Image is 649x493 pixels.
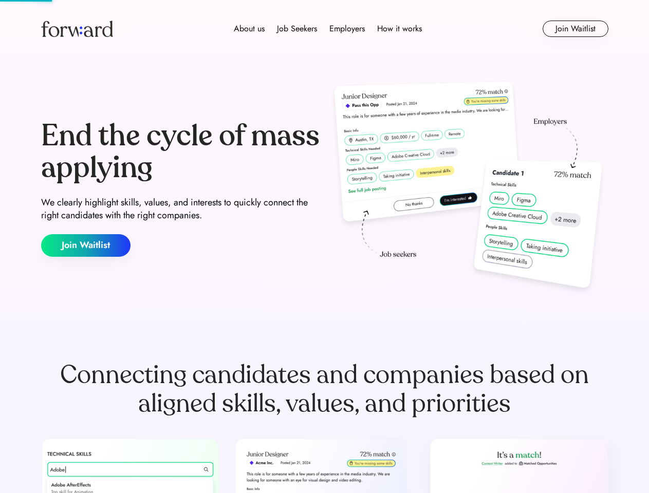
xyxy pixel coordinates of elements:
div: How it works [377,23,422,35]
div: Job Seekers [277,23,317,35]
button: Join Waitlist [543,21,608,37]
img: hero-image.png [329,78,608,299]
div: Employers [329,23,365,35]
div: About us [234,23,265,35]
button: Join Waitlist [41,234,131,257]
div: Connecting candidates and companies based on aligned skills, values, and priorities [41,361,608,418]
div: End the cycle of mass applying [41,120,321,183]
img: Forward logo [41,21,113,37]
div: We clearly highlight skills, values, and interests to quickly connect the right candidates with t... [41,196,321,222]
